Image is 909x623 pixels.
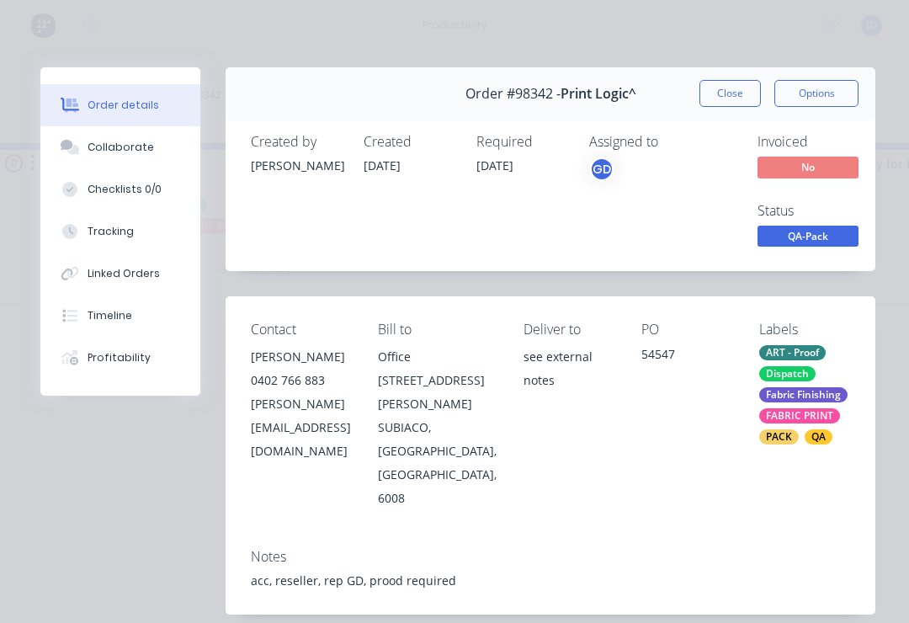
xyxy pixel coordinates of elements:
div: Notes [251,549,850,565]
div: Bill to [378,322,497,338]
button: QA-Pack [757,226,858,251]
div: 54547 [641,345,732,369]
div: PACK [759,429,799,445]
div: Required [476,134,569,150]
div: Created [364,134,456,150]
span: [DATE] [364,157,401,173]
div: Timeline [88,308,132,323]
span: [DATE] [476,157,513,173]
button: Options [774,80,858,107]
button: Checklists 0/0 [40,168,200,210]
span: Order #98342 - [465,86,561,102]
div: Tracking [88,224,134,239]
div: Deliver to [524,322,614,338]
div: Fabric Finishing [759,387,848,402]
div: Collaborate [88,140,154,155]
div: QA [805,429,832,445]
button: Tracking [40,210,200,253]
div: [PERSON_NAME]0402 766 883[PERSON_NAME][EMAIL_ADDRESS][DOMAIN_NAME] [251,345,351,463]
div: 0402 766 883 [251,369,351,392]
div: Invoiced [757,134,884,150]
div: Order details [88,98,159,113]
button: Linked Orders [40,253,200,295]
button: Close [699,80,761,107]
button: GD [589,157,614,182]
div: SUBIACO, [GEOGRAPHIC_DATA], [GEOGRAPHIC_DATA], 6008 [378,416,497,510]
div: Status [757,203,884,219]
div: Office [STREET_ADDRESS][PERSON_NAME]SUBIACO, [GEOGRAPHIC_DATA], [GEOGRAPHIC_DATA], 6008 [378,345,497,510]
div: Profitability [88,350,151,365]
div: Labels [759,322,850,338]
span: QA-Pack [757,226,858,247]
div: FABRIC PRINT [759,408,840,423]
div: [PERSON_NAME][EMAIL_ADDRESS][DOMAIN_NAME] [251,392,351,463]
button: Order details [40,84,200,126]
div: Checklists 0/0 [88,182,162,197]
button: Profitability [40,337,200,379]
div: see external notes [524,345,614,399]
div: Linked Orders [88,266,160,281]
div: Created by [251,134,343,150]
button: Collaborate [40,126,200,168]
div: Dispatch [759,366,816,381]
div: [PERSON_NAME] [251,157,343,174]
span: Print Logic^ [561,86,636,102]
div: Assigned to [589,134,757,150]
div: ART - Proof [759,345,826,360]
button: Timeline [40,295,200,337]
span: No [757,157,858,178]
div: Contact [251,322,351,338]
div: see external notes [524,345,614,392]
div: acc, reseller, rep GD, prood required [251,572,850,589]
div: [PERSON_NAME] [251,345,351,369]
div: PO [641,322,732,338]
div: Office [STREET_ADDRESS][PERSON_NAME] [378,345,497,416]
